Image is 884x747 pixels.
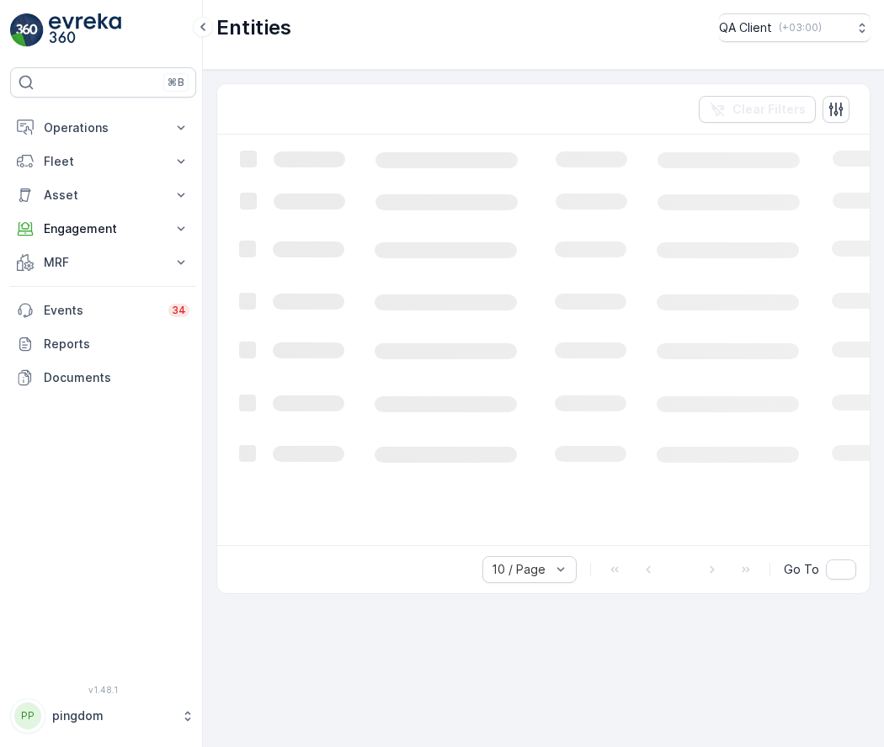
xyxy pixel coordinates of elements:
a: Documents [10,361,196,395]
button: Engagement [10,212,196,246]
p: ⌘B [168,76,184,89]
a: Events34 [10,294,196,327]
button: Operations [10,111,196,145]
p: pingdom [52,707,173,724]
div: PP [14,702,41,729]
p: Fleet [44,153,162,170]
img: logo [10,13,44,47]
button: Fleet [10,145,196,178]
button: Asset [10,178,196,212]
p: ( +03:00 ) [779,21,822,34]
span: Go To [784,561,819,578]
p: Events [44,302,158,319]
p: MRF [44,254,162,271]
button: PPpingdom [10,698,196,734]
p: Clear Filters [732,101,806,118]
a: Reports [10,327,196,361]
button: MRF [10,246,196,279]
p: 34 [172,304,186,317]
button: QA Client(+03:00) [719,13,871,42]
p: Documents [44,369,189,386]
p: Reports [44,336,189,352]
span: v 1.48.1 [10,685,196,695]
p: QA Client [719,19,772,36]
p: Asset [44,187,162,204]
p: Entities [216,14,291,41]
p: Operations [44,119,162,136]
button: Clear Filters [699,96,816,123]
p: Engagement [44,220,162,237]
img: logo_light-DOdMpM7g.png [49,13,121,47]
